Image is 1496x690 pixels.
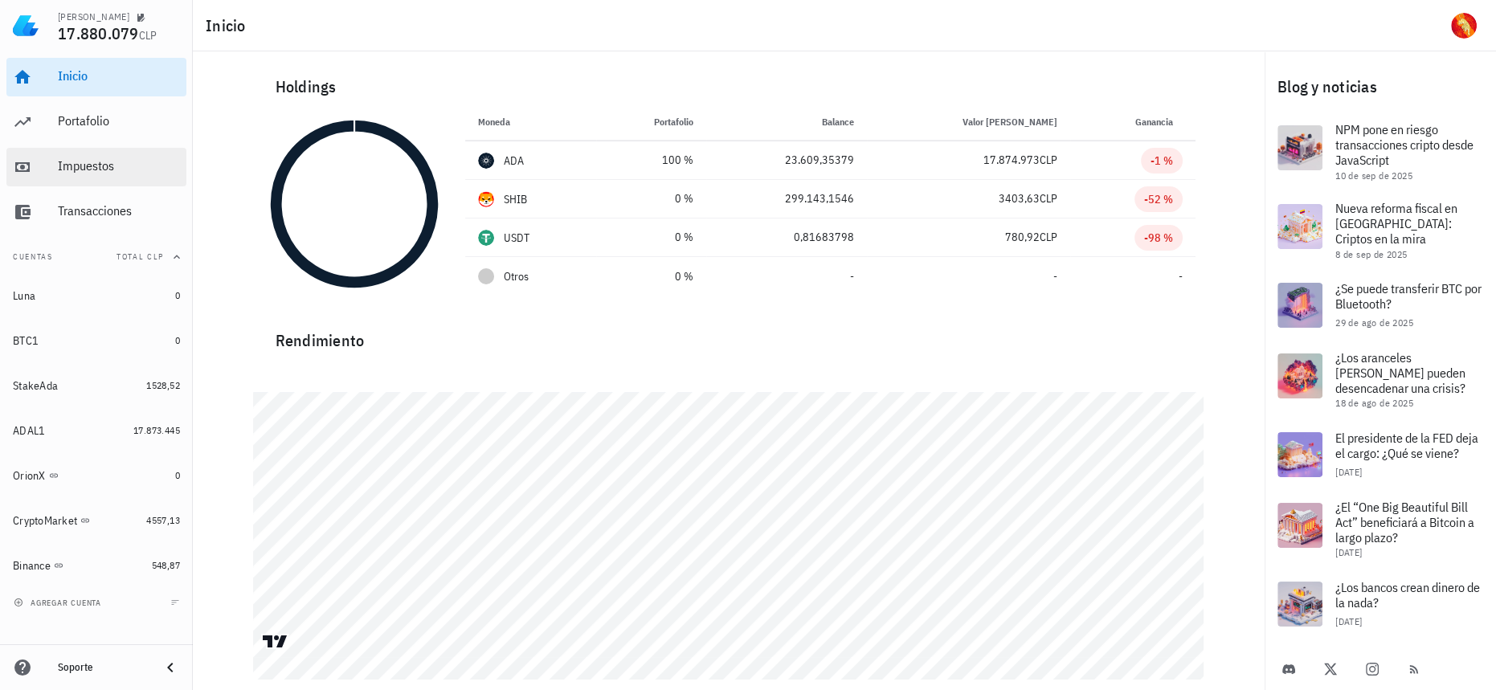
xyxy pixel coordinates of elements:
[13,13,39,39] img: LedgiFi
[719,190,853,207] div: 299.143,1546
[1335,499,1474,545] span: ¿El “One Big Beautiful Bill Act” beneficiará a Bitcoin a largo plazo?
[58,68,180,84] div: Inicio
[1005,230,1040,244] span: 780,92
[175,334,180,346] span: 0
[1265,61,1496,112] div: Blog y noticias
[6,366,186,405] a: StakeAda 1528,52
[1265,112,1496,191] a: NPM pone en riesgo transacciones cripto desde JavaScript 10 de sep de 2025
[1265,569,1496,639] a: ¿Los bancos crean dinero de la nada? [DATE]
[504,153,525,169] div: ADA
[6,193,186,231] a: Transacciones
[13,559,51,573] div: Binance
[1040,153,1057,167] span: CLP
[1265,270,1496,341] a: ¿Se puede transferir BTC por Bluetooth? 29 de ago de 2025
[609,268,693,285] div: 0 %
[6,58,186,96] a: Inicio
[17,598,101,608] span: agregar cuenta
[609,190,693,207] div: 0 %
[206,13,252,39] h1: Inicio
[1335,349,1465,396] span: ¿Los aranceles [PERSON_NAME] pueden desencadenar una crisis?
[478,153,494,169] div: ADA-icon
[13,514,77,528] div: CryptoMarket
[58,661,148,674] div: Soporte
[13,424,45,438] div: ADAL1
[175,469,180,481] span: 0
[263,61,1196,112] div: Holdings
[146,514,180,526] span: 4557,13
[1335,248,1407,260] span: 8 de sep de 2025
[6,321,186,360] a: BTC1 0
[10,594,108,610] button: agregar cuenta
[58,22,139,44] span: 17.880.079
[465,103,597,141] th: Moneda
[1335,200,1457,247] span: Nueva reforma fiscal en [GEOGRAPHIC_DATA]: Criptos en la mira
[139,28,157,43] span: CLP
[1335,316,1413,329] span: 29 de ago de 2025
[609,229,693,246] div: 0 %
[1335,121,1474,168] span: NPM pone en riesgo transacciones cripto desde JavaScript
[719,229,853,246] div: 0,81683798
[1265,419,1496,490] a: El presidente de la FED deja el cargo: ¿Qué se viene? [DATE]
[6,501,186,540] a: CryptoMarket 4557,13
[1335,546,1362,558] span: [DATE]
[1335,466,1362,478] span: [DATE]
[478,230,494,246] div: USDT-icon
[1335,430,1478,461] span: El presidente de la FED deja el cargo: ¿Qué se viene?
[6,456,186,495] a: OrionX 0
[609,152,693,169] div: 100 %
[1265,490,1496,569] a: ¿El “One Big Beautiful Bill Act” beneficiará a Bitcoin a largo plazo? [DATE]
[13,334,39,348] div: BTC1
[116,251,164,262] span: Total CLP
[1040,230,1057,244] span: CLP
[1053,269,1057,284] span: -
[58,113,180,129] div: Portafolio
[1265,341,1496,419] a: ¿Los aranceles [PERSON_NAME] pueden desencadenar una crisis? 18 de ago de 2025
[13,469,46,483] div: OrionX
[13,289,35,303] div: Luna
[850,269,854,284] span: -
[6,238,186,276] button: CuentasTotal CLP
[146,379,180,391] span: 1528,52
[504,268,529,285] span: Otros
[263,315,1196,353] div: Rendimiento
[1335,280,1482,312] span: ¿Se puede transferir BTC por Bluetooth?
[1451,13,1477,39] div: avatar
[867,103,1070,141] th: Valor [PERSON_NAME]
[6,103,186,141] a: Portafolio
[706,103,866,141] th: Balance
[13,379,58,393] div: StakeAda
[58,10,129,23] div: [PERSON_NAME]
[261,634,289,649] a: Charting by TradingView
[983,153,1040,167] span: 17.874.973
[6,276,186,315] a: Luna 0
[1265,191,1496,270] a: Nueva reforma fiscal en [GEOGRAPHIC_DATA]: Criptos en la mira 8 de sep de 2025
[719,152,853,169] div: 23.609,35379
[504,230,530,246] div: USDT
[1335,579,1480,610] span: ¿Los bancos crean dinero de la nada?
[6,411,186,450] a: ADAL1 17.873.445
[152,559,180,571] span: 548,87
[58,158,180,174] div: Impuestos
[1335,169,1412,182] span: 10 de sep de 2025
[478,191,494,207] div: SHIB-icon
[1135,116,1183,128] span: Ganancia
[1151,153,1173,169] div: -1 %
[6,148,186,186] a: Impuestos
[504,191,528,207] div: SHIB
[1144,230,1173,246] div: -98 %
[175,289,180,301] span: 0
[6,546,186,585] a: Binance 548,87
[596,103,706,141] th: Portafolio
[1144,191,1173,207] div: -52 %
[1335,615,1362,627] span: [DATE]
[133,424,180,436] span: 17.873.445
[1040,191,1057,206] span: CLP
[999,191,1040,206] span: 3403,63
[1335,397,1413,409] span: 18 de ago de 2025
[58,203,180,218] div: Transacciones
[1179,269,1183,284] span: -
